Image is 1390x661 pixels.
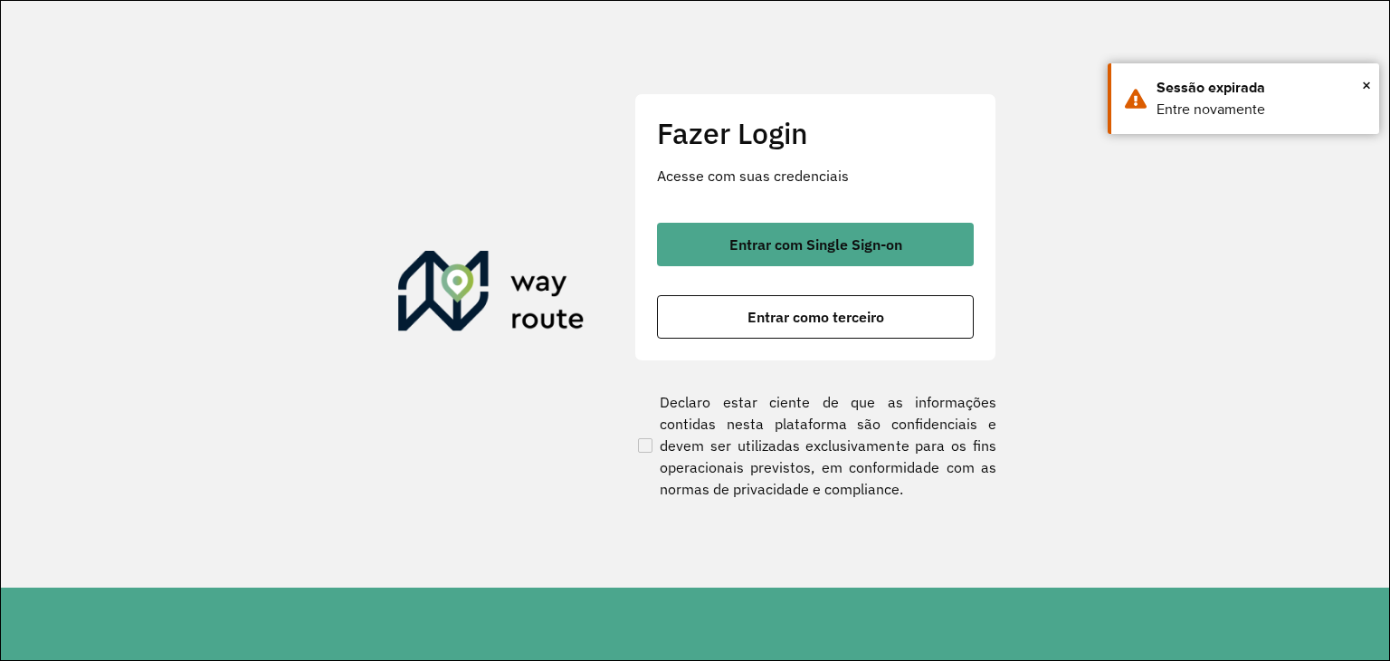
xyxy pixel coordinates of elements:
button: button [657,295,974,339]
div: Entre novamente [1157,99,1366,120]
div: Sessão expirada [1157,77,1366,99]
span: × [1362,72,1371,99]
label: Declaro estar ciente de que as informações contidas nesta plataforma são confidenciais e devem se... [634,391,996,500]
span: Entrar com Single Sign-on [729,237,902,252]
img: Roteirizador AmbevTech [398,251,585,338]
span: Entrar como terceiro [747,310,884,324]
p: Acesse com suas credenciais [657,165,974,187]
button: button [657,223,974,266]
h2: Fazer Login [657,116,974,150]
button: Close [1362,72,1371,99]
